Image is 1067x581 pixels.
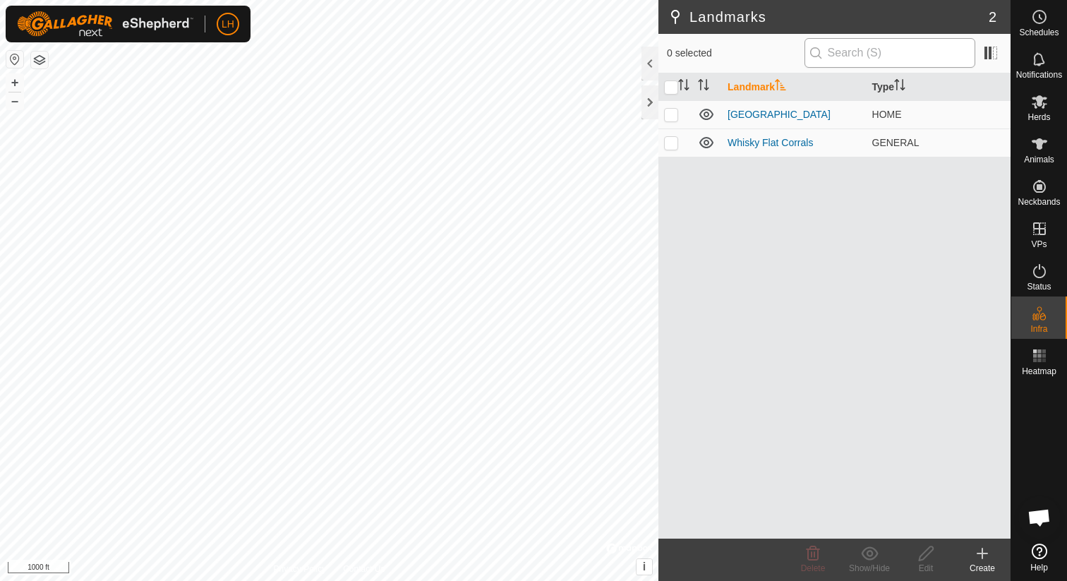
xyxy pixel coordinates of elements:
span: Schedules [1019,28,1059,37]
span: Neckbands [1018,198,1060,206]
a: Privacy Policy [273,563,326,575]
span: GENERAL [872,137,920,148]
div: Show/Hide [841,562,898,575]
span: HOME [872,109,902,120]
a: Contact Us [343,563,385,575]
p-sorticon: Activate to sort [775,81,786,92]
span: 0 selected [667,46,804,61]
span: Status [1027,282,1051,291]
p-sorticon: Activate to sort [698,81,709,92]
a: Help [1011,538,1067,577]
span: 2 [989,6,996,28]
a: [GEOGRAPHIC_DATA] [728,109,831,120]
th: Landmark [722,73,866,101]
span: Notifications [1016,71,1062,79]
span: VPs [1031,240,1047,248]
span: Herds [1027,113,1050,121]
div: Edit [898,562,954,575]
button: i [637,559,652,575]
img: Gallagher Logo [17,11,193,37]
span: Heatmap [1022,367,1056,376]
span: Delete [801,563,826,573]
span: LH [222,17,234,32]
button: Reset Map [6,51,23,68]
button: + [6,74,23,91]
span: Infra [1030,325,1047,333]
span: Animals [1024,155,1054,164]
p-sorticon: Activate to sort [678,81,689,92]
a: Whisky Flat Corrals [728,137,813,148]
div: Open chat [1018,496,1061,539]
input: Search (S) [804,38,975,68]
span: Help [1030,563,1048,572]
th: Type [867,73,1011,101]
div: Create [954,562,1011,575]
button: Map Layers [31,52,48,68]
h2: Landmarks [667,8,989,25]
button: – [6,92,23,109]
span: i [643,561,646,573]
p-sorticon: Activate to sort [894,81,905,92]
